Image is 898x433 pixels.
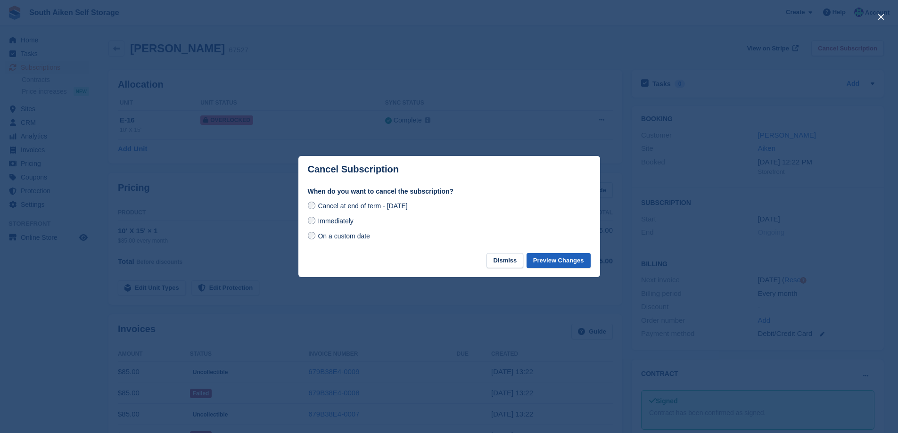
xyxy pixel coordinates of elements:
span: On a custom date [318,232,370,240]
label: When do you want to cancel the subscription? [308,187,591,196]
span: Immediately [318,217,353,225]
button: Preview Changes [527,253,591,269]
input: Cancel at end of term - [DATE] [308,202,315,209]
button: Dismiss [486,253,523,269]
input: Immediately [308,217,315,224]
span: Cancel at end of term - [DATE] [318,202,407,210]
p: Cancel Subscription [308,164,399,175]
button: close [873,9,889,25]
input: On a custom date [308,232,315,239]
